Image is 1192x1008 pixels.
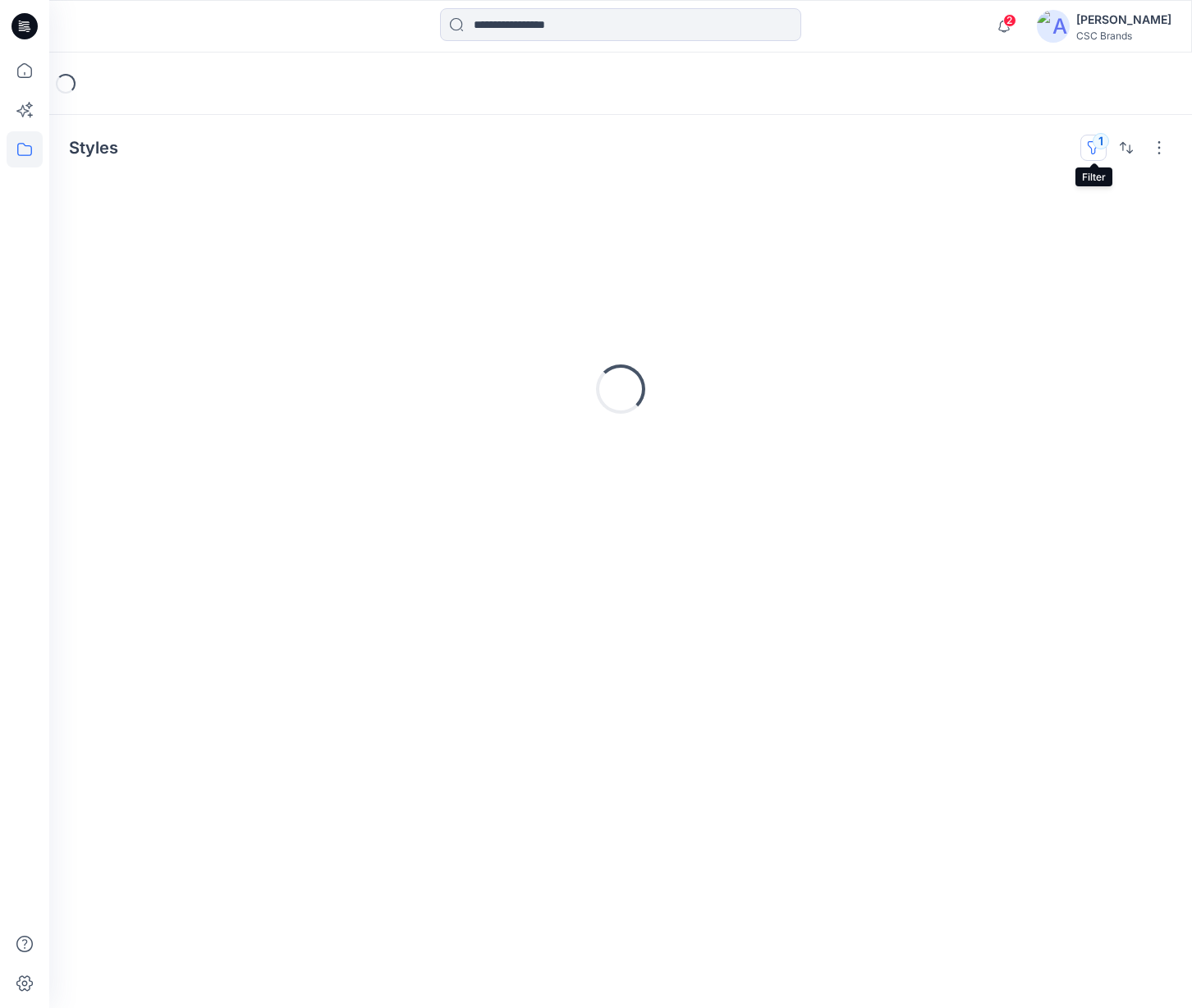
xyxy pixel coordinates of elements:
h4: Styles [69,138,118,158]
img: avatar [1037,10,1070,43]
div: CSC Brands [1076,30,1171,42]
button: 1 [1080,135,1107,161]
span: 2 [1003,14,1016,27]
div: [PERSON_NAME] [1076,10,1171,30]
